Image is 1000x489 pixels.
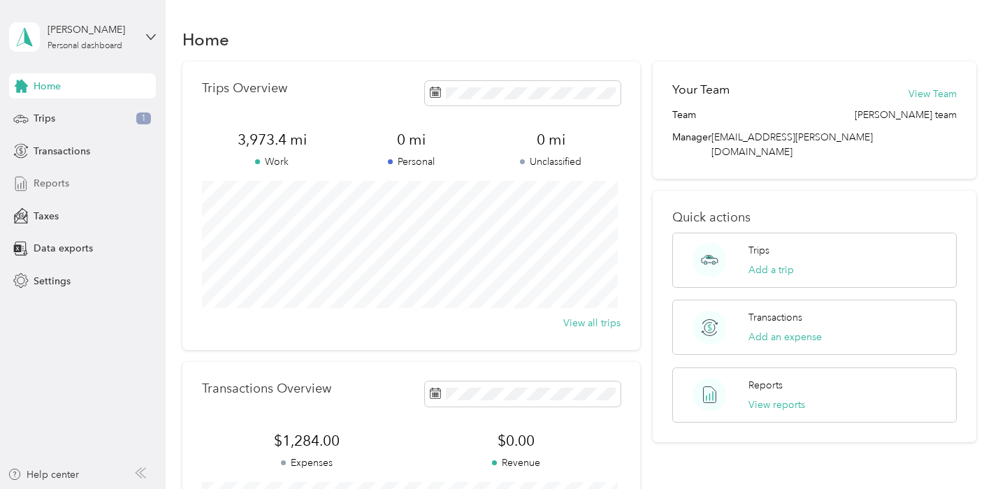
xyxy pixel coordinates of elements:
p: Quick actions [672,210,957,225]
p: Revenue [412,455,621,470]
p: Unclassified [481,154,621,169]
button: Add a trip [748,263,794,277]
span: Home [34,79,61,94]
button: Add an expense [748,330,822,344]
h1: Home [182,32,229,47]
span: Data exports [34,241,93,256]
button: View reports [748,397,805,412]
span: 3,973.4 mi [202,130,342,149]
span: Settings [34,274,71,289]
h2: Your Team [672,81,730,98]
p: Personal [342,154,481,169]
span: Team [672,108,696,122]
span: 0 mi [342,130,481,149]
iframe: Everlance-gr Chat Button Frame [922,411,1000,489]
span: Transactions [34,144,90,159]
button: View Team [908,87,957,101]
span: $1,284.00 [202,431,411,451]
span: Trips [34,111,55,126]
div: [PERSON_NAME] [48,22,135,37]
p: Trips [748,243,769,258]
p: Work [202,154,342,169]
button: Help center [8,467,79,482]
span: 0 mi [481,130,621,149]
span: 1 [136,112,151,125]
span: Reports [34,176,69,191]
p: Trips Overview [202,81,287,96]
button: View all trips [563,316,621,330]
span: $0.00 [412,431,621,451]
p: Transactions [748,310,802,325]
div: Personal dashboard [48,42,122,50]
span: Taxes [34,209,59,224]
p: Transactions Overview [202,381,331,396]
span: Manager [672,130,711,159]
span: [PERSON_NAME] team [855,108,957,122]
p: Expenses [202,455,411,470]
span: [EMAIL_ADDRESS][PERSON_NAME][DOMAIN_NAME] [711,131,873,158]
p: Reports [748,378,783,393]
